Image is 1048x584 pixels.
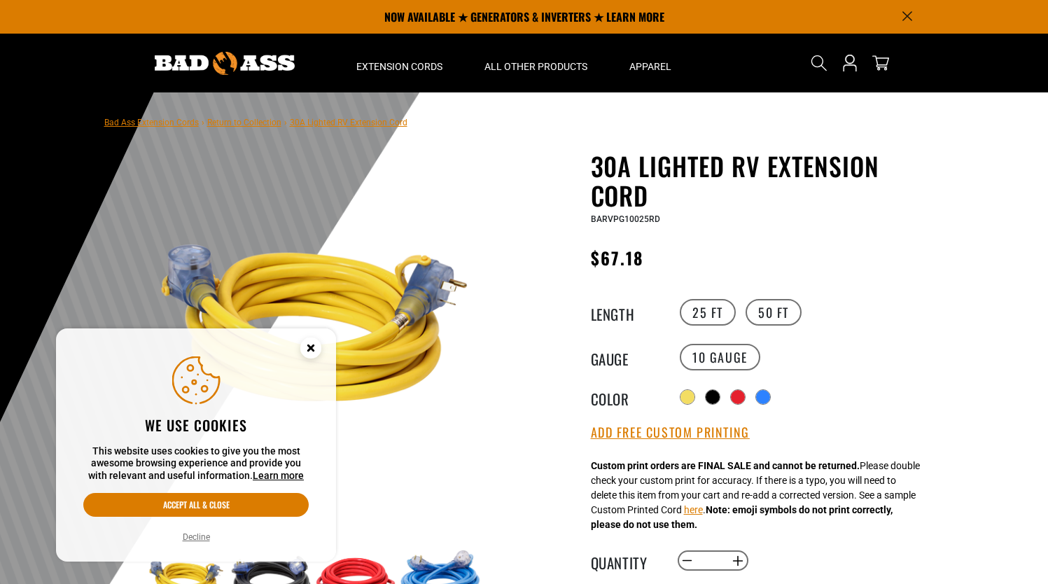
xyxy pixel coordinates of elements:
[591,459,920,532] div: Please double check your custom print for accuracy. If there is a typo, you will need to delete t...
[684,503,703,517] button: here
[591,504,893,530] strong: Note: emoji symbols do not print correctly, please do not use them.
[591,425,750,440] button: Add Free Custom Printing
[179,530,214,544] button: Decline
[591,151,934,210] h1: 30A Lighted RV Extension Cord
[83,416,309,434] h2: We use cookies
[591,460,860,471] strong: Custom print orders are FINAL SALE and cannot be returned.
[629,60,671,73] span: Apparel
[284,118,287,127] span: ›
[680,344,760,370] label: 10 Gauge
[591,214,660,224] span: BARVPG10025RD
[146,154,483,492] img: yellow
[591,388,661,406] legend: Color
[104,118,199,127] a: Bad Ass Extension Cords
[591,348,661,366] legend: Gauge
[680,299,736,326] label: 25 FT
[290,118,407,127] span: 30A Lighted RV Extension Cord
[808,52,830,74] summary: Search
[484,60,587,73] span: All Other Products
[207,118,281,127] a: Return to Collection
[253,470,304,481] a: Learn more
[746,299,802,326] label: 50 FT
[591,245,644,270] span: $67.18
[591,552,661,570] label: Quantity
[83,445,309,482] p: This website uses cookies to give you the most awesome browsing experience and provide you with r...
[104,113,407,130] nav: breadcrumbs
[463,34,608,92] summary: All Other Products
[608,34,692,92] summary: Apparel
[155,52,295,75] img: Bad Ass Extension Cords
[56,328,336,562] aside: Cookie Consent
[356,60,442,73] span: Extension Cords
[335,34,463,92] summary: Extension Cords
[83,493,309,517] button: Accept all & close
[591,303,661,321] legend: Length
[202,118,204,127] span: ›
